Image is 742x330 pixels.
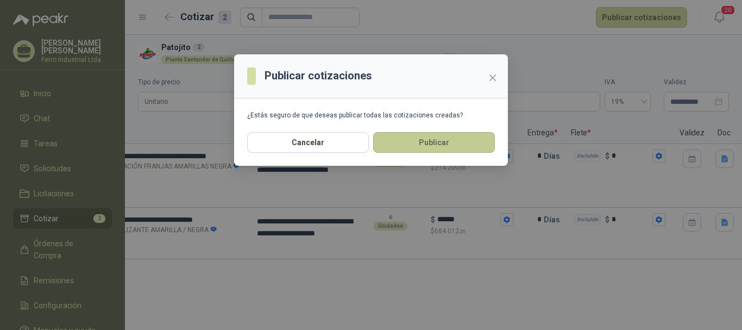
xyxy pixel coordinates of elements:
button: Close [484,69,501,86]
span: close [488,73,497,82]
h3: Publicar cotizaciones [265,67,372,84]
button: Publicar [373,132,495,153]
button: Cancelar [247,132,369,153]
div: ¿Estás seguro de que deseas publicar todas las cotizaciones creadas? [247,111,495,119]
